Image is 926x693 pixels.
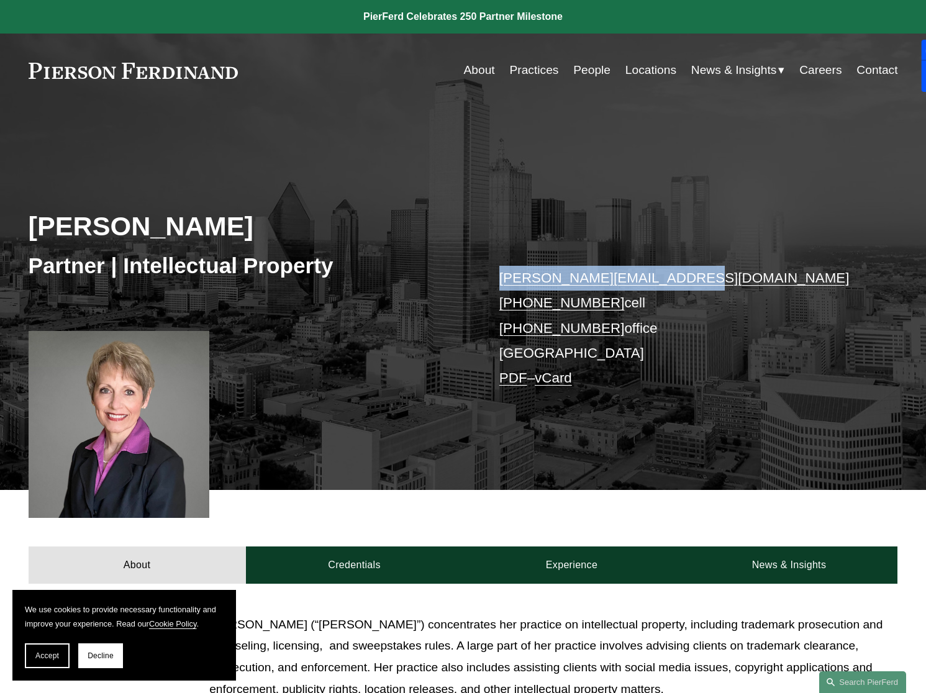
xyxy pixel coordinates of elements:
[35,651,59,660] span: Accept
[625,58,676,82] a: Locations
[25,602,224,631] p: We use cookies to provide necessary functionality and improve your experience. Read our .
[499,295,625,310] a: [PHONE_NUMBER]
[856,58,897,82] a: Contact
[499,266,861,391] p: cell office [GEOGRAPHIC_DATA] –
[510,58,559,82] a: Practices
[88,651,114,660] span: Decline
[464,58,495,82] a: About
[819,671,906,693] a: Search this site
[25,643,70,668] button: Accept
[573,58,611,82] a: People
[29,210,463,242] h2: [PERSON_NAME]
[12,590,236,681] section: Cookie banner
[78,643,123,668] button: Decline
[463,546,681,584] a: Experience
[246,546,463,584] a: Credentials
[799,58,842,82] a: Careers
[535,370,572,386] a: vCard
[691,60,777,81] span: News & Insights
[499,370,527,386] a: PDF
[29,252,463,279] h3: Partner | Intellectual Property
[499,270,850,286] a: [PERSON_NAME][EMAIL_ADDRESS][DOMAIN_NAME]
[691,58,785,82] a: folder dropdown
[149,619,197,628] a: Cookie Policy
[499,320,625,336] a: [PHONE_NUMBER]
[29,546,246,584] a: About
[680,546,897,584] a: News & Insights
